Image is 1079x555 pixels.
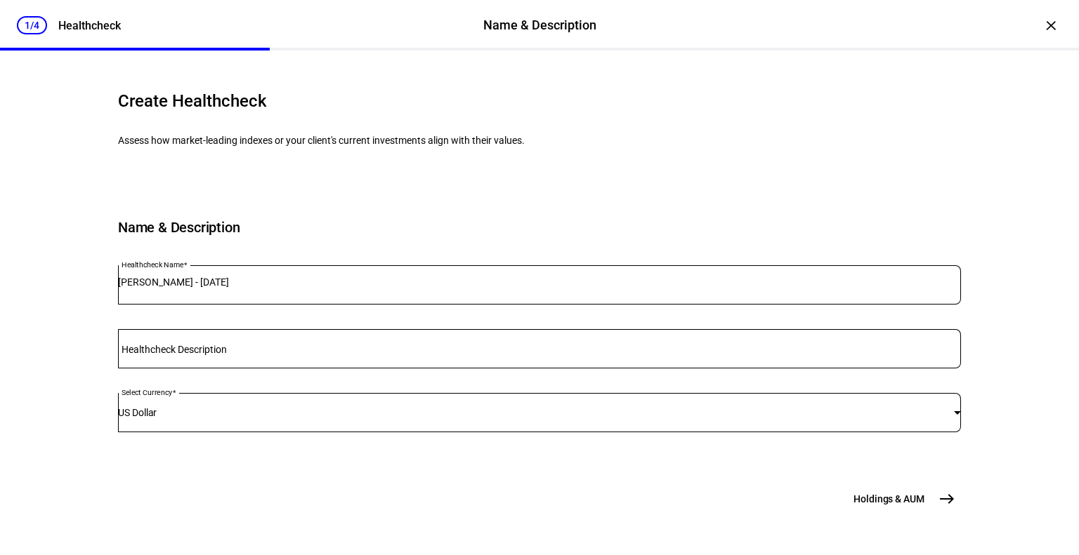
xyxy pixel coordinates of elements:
[118,90,539,112] h4: Create Healthcheck
[118,135,539,146] p: Assess how market-leading indexes or your client's current investments align with their values.
[118,218,961,237] h6: Name & Description
[845,485,961,513] button: Holdings & AUM
[17,16,47,34] div: 1/4
[122,261,183,269] mat-label: Healthcheck Name
[122,344,227,355] mat-label: Healthcheck Description
[1040,14,1062,36] div: ×
[122,389,172,397] mat-label: Select Currency
[854,492,924,506] span: Holdings & AUM
[939,490,955,507] mat-icon: east
[118,407,157,418] span: US Dollar
[58,19,121,32] div: Healthcheck
[483,16,596,34] div: Name & Description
